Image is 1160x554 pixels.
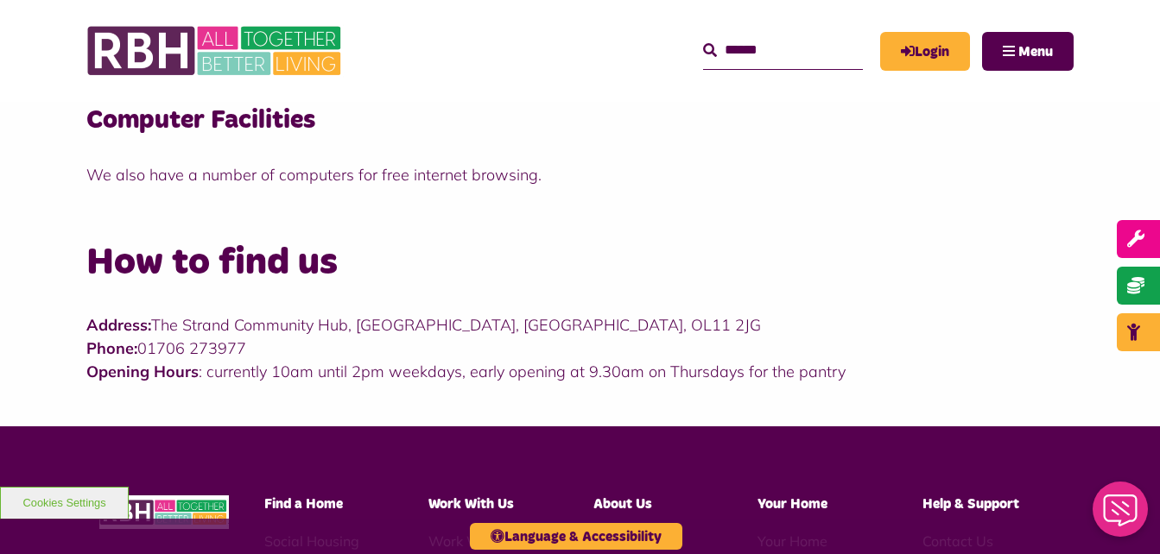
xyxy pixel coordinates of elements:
iframe: Netcall Web Assistant for live chat [1082,476,1160,554]
p: The Strand Community Hub, [GEOGRAPHIC_DATA], [GEOGRAPHIC_DATA], OL11 2JG 01706 273977 : currently... [86,313,1074,383]
p: We also have a number of computers for free internet browsing. [86,163,1074,186]
input: Search [703,32,863,69]
span: Your Home [757,497,827,511]
span: About Us [593,497,652,511]
span: Find a Home [264,497,343,511]
a: MyRBH [880,32,970,71]
h2: How to find us [86,238,1074,287]
strong: Address: [86,315,151,335]
strong: Opening Hours [86,362,199,381]
button: Language & Accessibility [470,523,682,550]
img: RBH [99,495,229,529]
span: Help & Support [922,497,1019,511]
span: Menu [1018,45,1053,59]
strong: Phone: [86,338,137,358]
button: Navigation [982,32,1074,71]
h3: Computer Facilities [86,104,1074,137]
span: Work With Us [428,497,514,511]
img: RBH [86,17,345,85]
